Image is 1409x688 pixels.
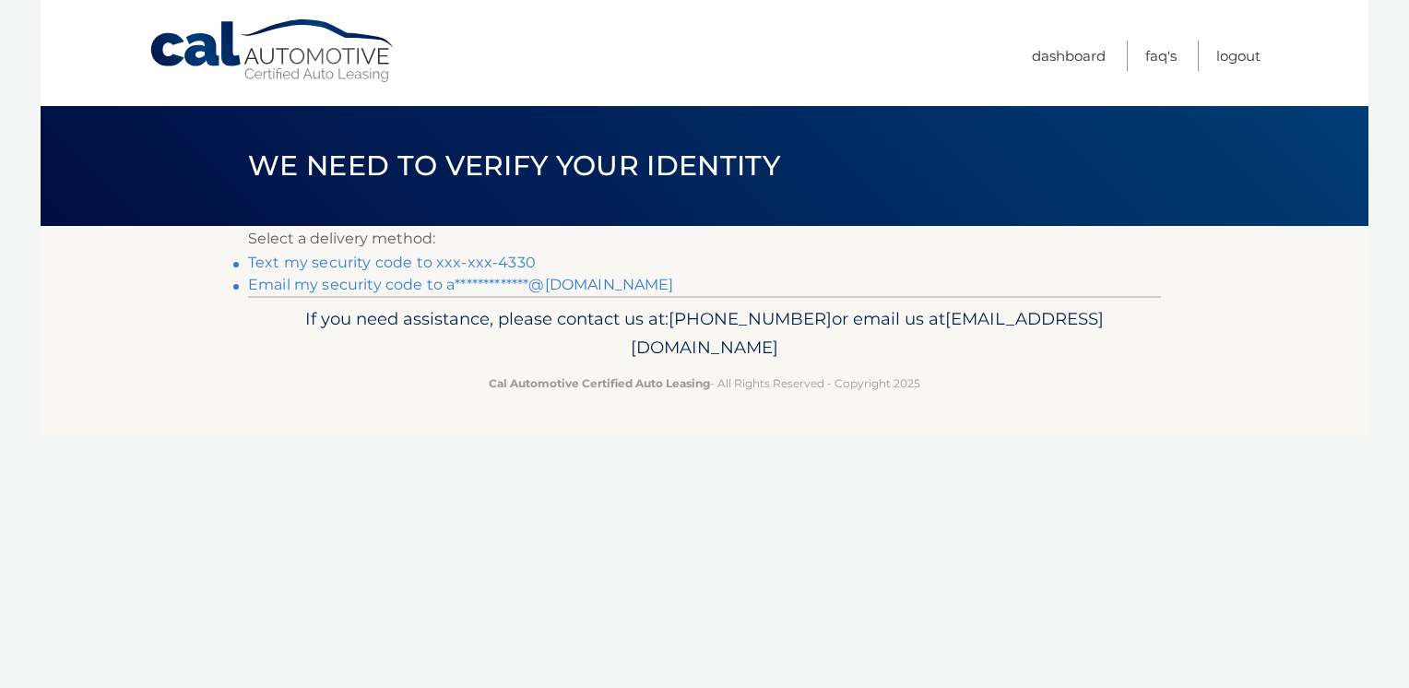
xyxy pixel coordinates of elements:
[1216,41,1261,71] a: Logout
[1145,41,1177,71] a: FAQ's
[248,148,780,183] span: We need to verify your identity
[260,304,1149,363] p: If you need assistance, please contact us at: or email us at
[260,374,1149,393] p: - All Rights Reserved - Copyright 2025
[669,308,832,329] span: [PHONE_NUMBER]
[1032,41,1106,71] a: Dashboard
[248,254,536,271] a: Text my security code to xxx-xxx-4330
[148,18,397,84] a: Cal Automotive
[248,226,1161,252] p: Select a delivery method:
[489,376,710,390] strong: Cal Automotive Certified Auto Leasing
